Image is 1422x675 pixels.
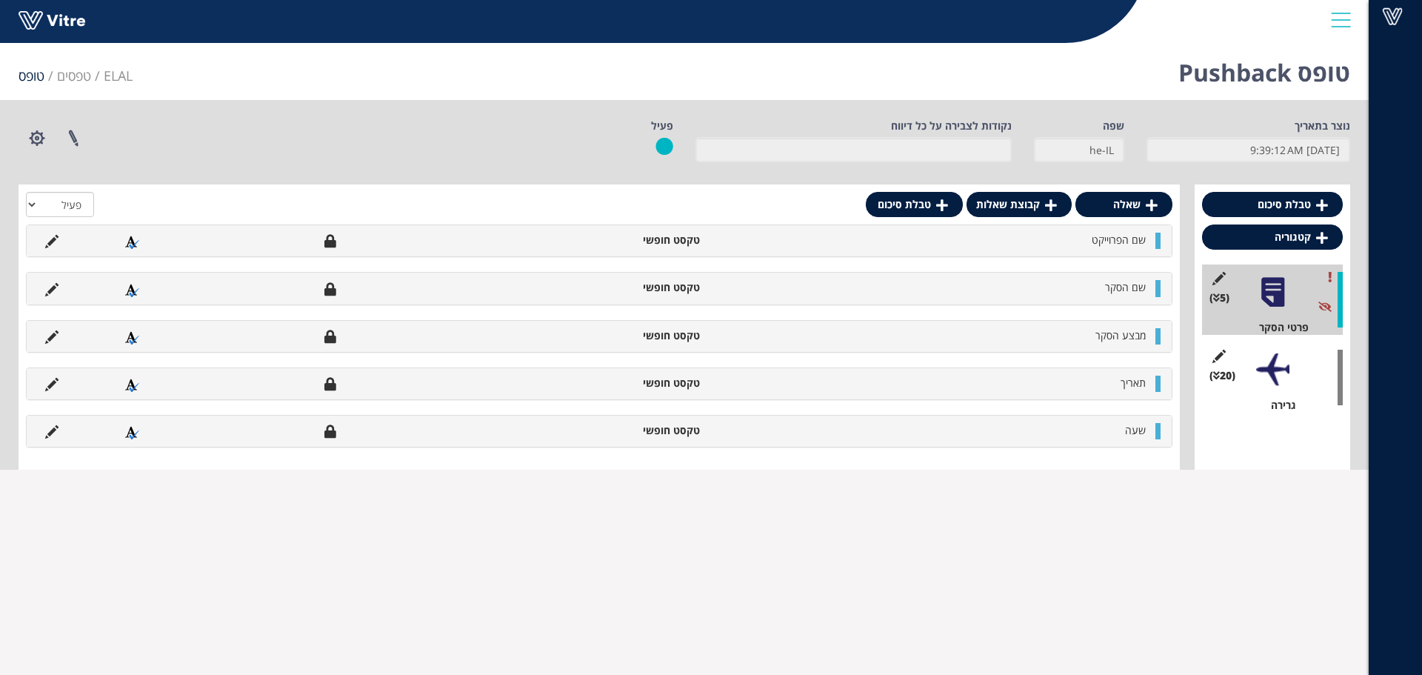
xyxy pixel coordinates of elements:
li: טקסט חופשי [540,328,707,343]
label: נקודות לצבירה על כל דיווח [891,119,1012,133]
li: טקסט חופשי [540,376,707,390]
a: טבלת סיכום [866,192,963,217]
span: שעה [1125,423,1146,437]
li: טקסט חופשי [540,233,707,247]
li: טקסט חופשי [540,280,707,295]
a: טבלת סיכום [1202,192,1343,217]
span: (5 ) [1209,290,1229,305]
li: טופס [19,67,57,86]
img: yes [655,137,673,156]
span: מבצע הסקר [1095,328,1146,342]
h1: טופס Pushback [1178,37,1350,100]
span: (20 ) [1209,368,1235,383]
span: שם הסקר [1105,280,1146,294]
span: 89 [104,67,133,84]
a: קבוצת שאלות [967,192,1072,217]
label: שפה [1103,119,1124,133]
a: טפסים [57,67,91,84]
div: גרירה [1213,398,1343,413]
div: פרטי הסקר [1213,320,1343,335]
li: טקסט חופשי [540,423,707,438]
span: שם הפרוייקט [1092,233,1146,247]
label: פעיל [651,119,673,133]
label: נוצר בתאריך [1295,119,1350,133]
span: תאריך [1121,376,1146,390]
a: קטגוריה [1202,225,1343,250]
a: שאלה [1075,192,1172,217]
